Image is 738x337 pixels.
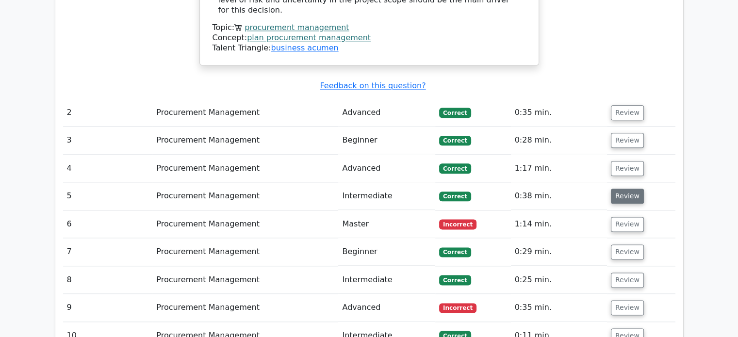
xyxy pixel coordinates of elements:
[439,192,471,201] span: Correct
[338,155,435,182] td: Advanced
[338,238,435,266] td: Beginner
[63,294,153,321] td: 9
[152,266,338,294] td: Procurement Management
[63,155,153,182] td: 4
[338,127,435,154] td: Beginner
[271,43,338,52] a: business acumen
[611,161,644,176] button: Review
[439,136,471,145] span: Correct
[338,266,435,294] td: Intermediate
[63,99,153,127] td: 2
[511,155,607,182] td: 1:17 min.
[245,23,349,32] a: procurement management
[611,189,644,204] button: Review
[338,294,435,321] td: Advanced
[152,127,338,154] td: Procurement Management
[152,294,338,321] td: Procurement Management
[439,108,471,117] span: Correct
[439,219,476,229] span: Incorrect
[511,266,607,294] td: 0:25 min.
[611,244,644,259] button: Review
[213,23,526,53] div: Talent Triangle:
[63,182,153,210] td: 5
[152,210,338,238] td: Procurement Management
[213,23,526,33] div: Topic:
[152,155,338,182] td: Procurement Management
[439,163,471,173] span: Correct
[320,81,426,90] a: Feedback on this question?
[511,99,607,127] td: 0:35 min.
[63,266,153,294] td: 8
[439,275,471,285] span: Correct
[63,127,153,154] td: 3
[611,217,644,232] button: Review
[611,273,644,288] button: Review
[439,303,476,313] span: Incorrect
[439,247,471,257] span: Correct
[338,210,435,238] td: Master
[152,238,338,266] td: Procurement Management
[511,294,607,321] td: 0:35 min.
[611,300,644,315] button: Review
[247,33,371,42] a: plan procurement management
[63,210,153,238] td: 6
[213,33,526,43] div: Concept:
[338,182,435,210] td: Intermediate
[152,99,338,127] td: Procurement Management
[511,238,607,266] td: 0:29 min.
[63,238,153,266] td: 7
[611,105,644,120] button: Review
[511,210,607,238] td: 1:14 min.
[511,182,607,210] td: 0:38 min.
[611,133,644,148] button: Review
[511,127,607,154] td: 0:28 min.
[338,99,435,127] td: Advanced
[152,182,338,210] td: Procurement Management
